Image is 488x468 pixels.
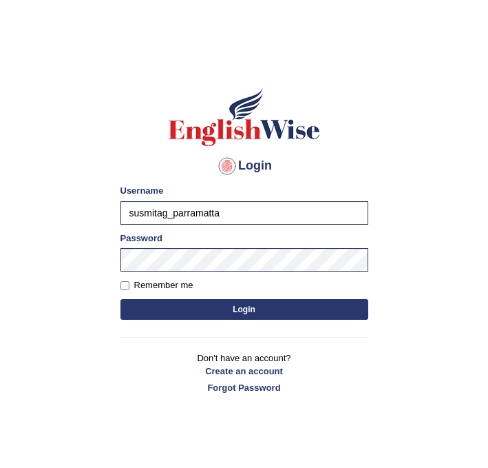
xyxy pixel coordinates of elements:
[120,278,193,292] label: Remember me
[120,184,164,197] label: Username
[120,299,368,320] button: Login
[166,86,323,148] img: Logo of English Wise sign in for intelligent practice with AI
[120,365,368,378] a: Create an account
[120,155,368,177] h4: Login
[120,232,162,245] label: Password
[120,281,129,290] input: Remember me
[120,352,368,394] p: Don't have an account?
[120,381,368,394] a: Forgot Password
